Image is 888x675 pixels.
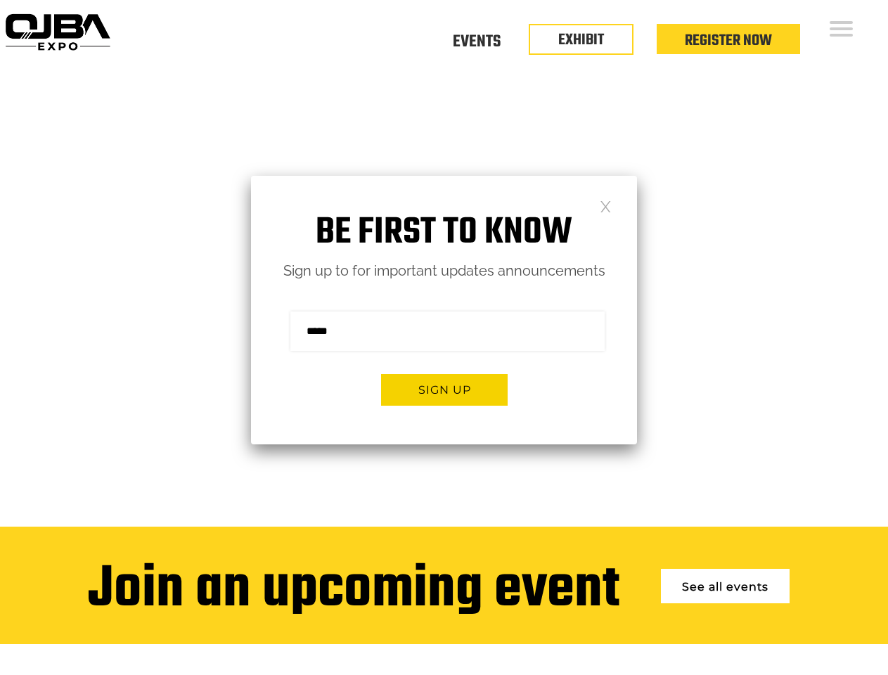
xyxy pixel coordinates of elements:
div: Join an upcoming event [88,558,619,623]
a: Register Now [685,29,772,53]
h1: Be first to know [251,211,637,255]
a: Close [600,200,612,212]
p: Sign up to for important updates announcements [251,259,637,283]
a: EXHIBIT [558,28,604,52]
button: Sign up [381,374,508,406]
a: See all events [661,569,790,603]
